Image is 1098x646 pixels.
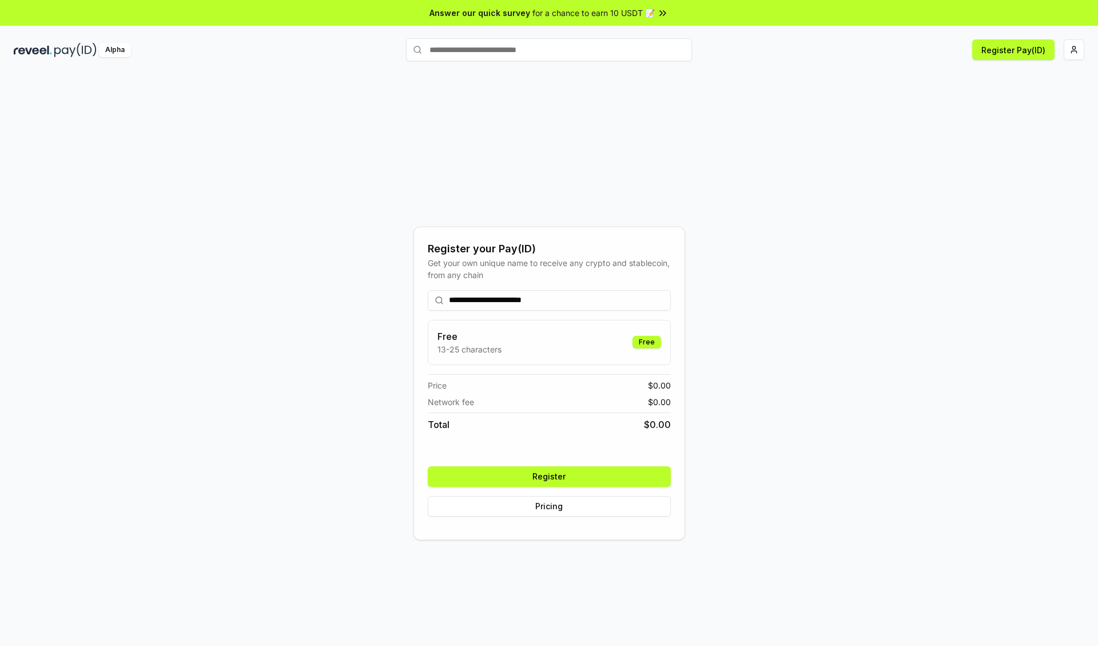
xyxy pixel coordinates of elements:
[437,343,502,355] p: 13-25 characters
[14,43,52,57] img: reveel_dark
[428,396,474,408] span: Network fee
[972,39,1055,60] button: Register Pay(ID)
[54,43,97,57] img: pay_id
[429,7,530,19] span: Answer our quick survey
[428,257,671,281] div: Get your own unique name to receive any crypto and stablecoin, from any chain
[428,466,671,487] button: Register
[532,7,655,19] span: for a chance to earn 10 USDT 📝
[428,496,671,517] button: Pricing
[648,379,671,391] span: $ 0.00
[428,418,449,431] span: Total
[437,330,502,343] h3: Free
[428,379,447,391] span: Price
[632,336,661,348] div: Free
[428,241,671,257] div: Register your Pay(ID)
[99,43,131,57] div: Alpha
[648,396,671,408] span: $ 0.00
[644,418,671,431] span: $ 0.00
